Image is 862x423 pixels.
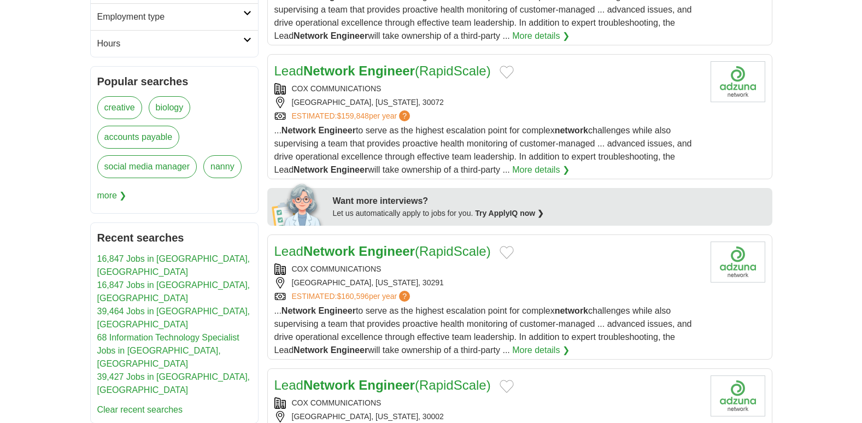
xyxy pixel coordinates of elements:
a: Try ApplyIQ now ❯ [475,209,544,218]
h2: Popular searches [97,73,251,90]
strong: Network [294,31,328,40]
span: $159,848 [337,111,368,120]
img: Company logo [711,242,765,283]
a: LeadNetwork Engineer(RapidScale) [274,378,491,392]
div: COX COMMUNICATIONS [274,397,702,409]
a: More details ❯ [512,344,570,357]
strong: network [555,126,588,135]
a: ESTIMATED:$160,596per year? [292,291,413,302]
img: Company logo [711,61,765,102]
strong: Network [303,378,355,392]
a: Hours [91,30,258,57]
h2: Hours [97,37,243,50]
span: $160,596 [337,292,368,301]
strong: Network [282,126,316,135]
strong: Engineer [318,306,355,315]
a: More details ❯ [512,163,570,177]
a: 39,427 Jobs in [GEOGRAPHIC_DATA], [GEOGRAPHIC_DATA] [97,372,250,395]
div: COX COMMUNICATIONS [274,263,702,275]
a: 16,847 Jobs in [GEOGRAPHIC_DATA], [GEOGRAPHIC_DATA] [97,254,250,277]
strong: Engineer [331,31,368,40]
a: biology [149,96,191,119]
div: [GEOGRAPHIC_DATA], [US_STATE], 30072 [274,97,702,108]
div: [GEOGRAPHIC_DATA], [US_STATE], 30002 [274,411,702,422]
button: Add to favorite jobs [500,380,514,393]
strong: network [555,306,588,315]
button: Add to favorite jobs [500,66,514,79]
strong: Network [303,63,355,78]
span: ? [399,291,410,302]
a: More details ❯ [512,30,570,43]
div: COX COMMUNICATIONS [274,83,702,95]
a: 39,464 Jobs in [GEOGRAPHIC_DATA], [GEOGRAPHIC_DATA] [97,307,250,329]
strong: Engineer [359,63,415,78]
strong: Engineer [318,126,355,135]
a: Employment type [91,3,258,30]
div: Let us automatically apply to jobs for you. [333,208,766,219]
strong: Network [303,244,355,258]
h2: Recent searches [97,230,251,246]
strong: Engineer [359,244,415,258]
a: ESTIMATED:$159,848per year? [292,110,413,122]
a: accounts payable [97,126,180,149]
a: LeadNetwork Engineer(RapidScale) [274,244,491,258]
h2: Employment type [97,10,243,23]
strong: Engineer [331,345,368,355]
img: Company logo [711,375,765,416]
a: creative [97,96,142,119]
a: 68 Information Technology Specialist Jobs in [GEOGRAPHIC_DATA], [GEOGRAPHIC_DATA] [97,333,239,368]
div: Want more interviews? [333,195,766,208]
span: ? [399,110,410,121]
span: ... to serve as the highest escalation point for complex challenges while also supervising a team... [274,126,692,174]
img: apply-iq-scientist.png [272,182,325,226]
a: nanny [203,155,242,178]
div: [GEOGRAPHIC_DATA], [US_STATE], 30291 [274,277,702,289]
span: more ❯ [97,185,127,207]
a: LeadNetwork Engineer(RapidScale) [274,63,491,78]
strong: Network [294,165,328,174]
a: social media manager [97,155,197,178]
strong: Network [294,345,328,355]
strong: Network [282,306,316,315]
a: Clear recent searches [97,405,183,414]
span: ... to serve as the highest escalation point for complex challenges while also supervising a team... [274,306,692,355]
strong: Engineer [331,165,368,174]
strong: Engineer [359,378,415,392]
a: 16,847 Jobs in [GEOGRAPHIC_DATA], [GEOGRAPHIC_DATA] [97,280,250,303]
button: Add to favorite jobs [500,246,514,259]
